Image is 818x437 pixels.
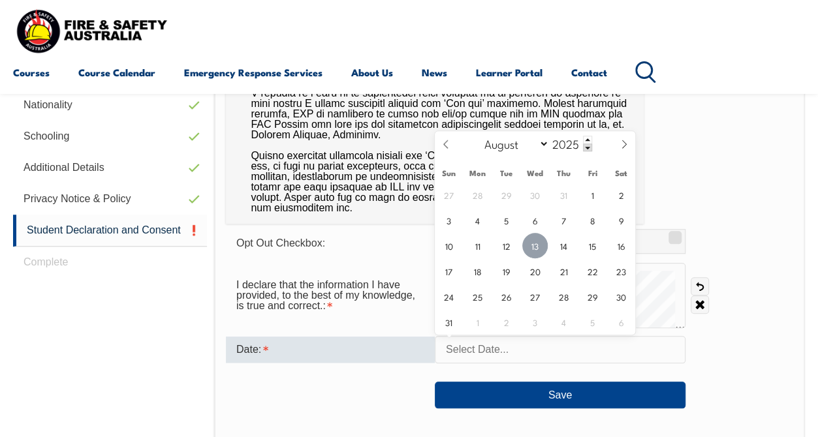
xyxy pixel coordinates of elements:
span: August 30, 2025 [608,284,634,309]
span: July 29, 2025 [494,182,519,207]
span: August 2, 2025 [608,182,634,207]
span: August 4, 2025 [465,207,490,233]
a: Clear [691,295,709,314]
a: Nationality [13,89,207,121]
a: News [422,57,447,88]
span: August 24, 2025 [436,284,462,309]
a: Courses [13,57,50,88]
div: I declare that the information I have provided, to the best of my knowledge, is true and correct.... [226,273,435,318]
input: Year [549,136,592,151]
span: July 28, 2025 [465,182,490,207]
span: July 27, 2025 [436,182,462,207]
select: Month [478,135,549,152]
span: August 3, 2025 [436,207,462,233]
a: Schooling [13,121,207,152]
span: August 28, 2025 [551,284,576,309]
span: August 29, 2025 [580,284,605,309]
a: Additional Details [13,152,207,183]
div: Date is required. [226,337,435,363]
span: September 1, 2025 [465,309,490,335]
span: August 12, 2025 [494,233,519,258]
a: Emergency Response Services [184,57,322,88]
span: August 10, 2025 [436,233,462,258]
span: August 31, 2025 [436,309,462,335]
span: August 19, 2025 [494,258,519,284]
span: Mon [464,169,492,177]
span: September 3, 2025 [522,309,548,335]
span: July 31, 2025 [551,182,576,207]
span: August 20, 2025 [522,258,548,284]
span: August 14, 2025 [551,233,576,258]
a: Privacy Notice & Policy [13,183,207,215]
span: August 22, 2025 [580,258,605,284]
a: Learner Portal [476,57,543,88]
span: Sat [606,169,635,177]
span: September 2, 2025 [494,309,519,335]
span: July 30, 2025 [522,182,548,207]
span: August 6, 2025 [522,207,548,233]
a: Undo [691,277,709,295]
span: August 26, 2025 [494,284,519,309]
a: Student Declaration and Consent [13,215,207,247]
span: Thu [550,169,578,177]
a: About Us [351,57,393,88]
a: Contact [571,57,607,88]
span: August 11, 2025 [465,233,490,258]
span: August 16, 2025 [608,233,634,258]
span: August 27, 2025 [522,284,548,309]
span: August 23, 2025 [608,258,634,284]
span: September 6, 2025 [608,309,634,335]
span: Tue [492,169,521,177]
span: September 5, 2025 [580,309,605,335]
span: August 8, 2025 [580,207,605,233]
span: August 9, 2025 [608,207,634,233]
span: August 25, 2025 [465,284,490,309]
span: August 21, 2025 [551,258,576,284]
span: August 1, 2025 [580,182,605,207]
span: August 18, 2025 [465,258,490,284]
span: August 5, 2025 [494,207,519,233]
span: Opt Out Checkbox: [236,237,325,249]
span: September 4, 2025 [551,309,576,335]
a: Course Calendar [78,57,155,88]
span: August 13, 2025 [522,233,548,258]
span: August 17, 2025 [436,258,462,284]
span: August 15, 2025 [580,233,605,258]
button: Save [435,382,685,408]
span: August 7, 2025 [551,207,576,233]
input: Select Date... [435,336,685,363]
span: Fri [578,169,607,177]
span: Wed [521,169,550,177]
span: Sun [435,169,464,177]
